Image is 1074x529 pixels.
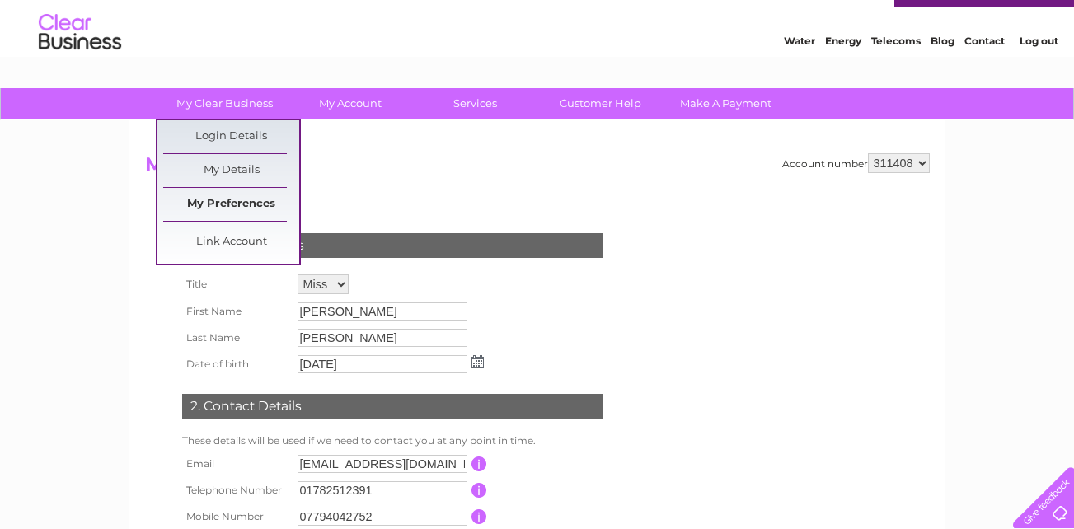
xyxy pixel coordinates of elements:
[784,70,815,82] a: Water
[282,88,418,119] a: My Account
[1020,70,1058,82] a: Log out
[182,233,603,258] div: 1. Personal Details
[163,226,299,259] a: Link Account
[163,188,299,221] a: My Preferences
[178,451,293,477] th: Email
[178,477,293,503] th: Telephone Number
[148,9,927,80] div: Clear Business is a trading name of Verastar Limited (registered in [GEOGRAPHIC_DATA] No. 3667643...
[145,153,930,185] h2: My Details
[178,325,293,351] th: Last Name
[964,70,1005,82] a: Contact
[658,88,794,119] a: Make A Payment
[178,431,607,451] td: These details will be used if we need to contact you at any point in time.
[782,153,930,173] div: Account number
[157,88,293,119] a: My Clear Business
[931,70,954,82] a: Blog
[163,154,299,187] a: My Details
[178,298,293,325] th: First Name
[38,43,122,93] img: logo.png
[178,270,293,298] th: Title
[471,456,487,471] input: Information
[182,394,603,419] div: 2. Contact Details
[871,70,921,82] a: Telecoms
[532,88,668,119] a: Customer Help
[471,355,484,368] img: ...
[178,351,293,377] th: Date of birth
[471,509,487,524] input: Information
[163,120,299,153] a: Login Details
[763,8,877,29] a: 0333 014 3131
[825,70,861,82] a: Energy
[407,88,543,119] a: Services
[471,483,487,498] input: Information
